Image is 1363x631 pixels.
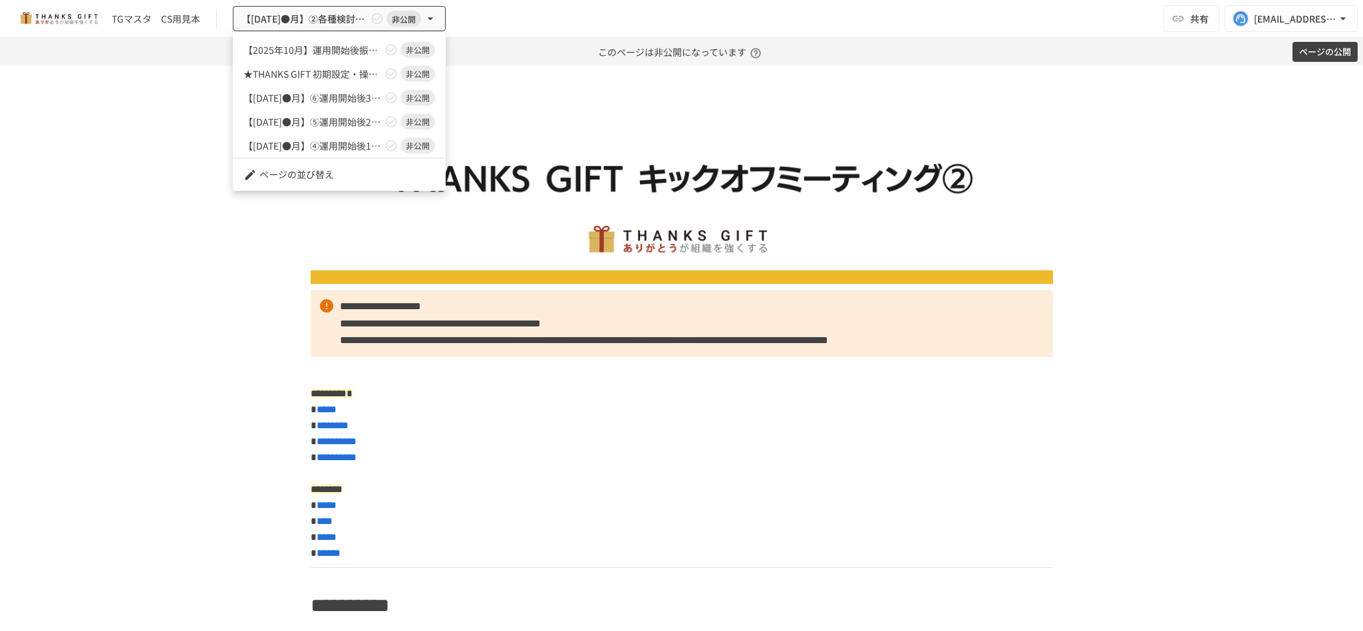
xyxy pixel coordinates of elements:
span: 【[DATE]●月】⑤運用開始後2回目振り返りMTG [243,115,382,129]
span: 【[DATE]●月】⑥運用開始後3回目振り返りMTG [243,91,382,105]
span: 【2025年10月】運用開始後振り返りミーティング [243,43,382,57]
span: 非公開 [400,116,435,128]
span: 非公開 [400,140,435,152]
span: 非公開 [400,44,435,56]
span: 非公開 [400,92,435,104]
span: 非公開 [400,68,435,80]
span: 【[DATE]●月】④運用開始後1回目 振り返りMTG [243,139,382,153]
li: ページの並び替え [233,164,446,186]
span: ★THANKS GIFT 初期設定・操作方法ガイド [243,67,382,81]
